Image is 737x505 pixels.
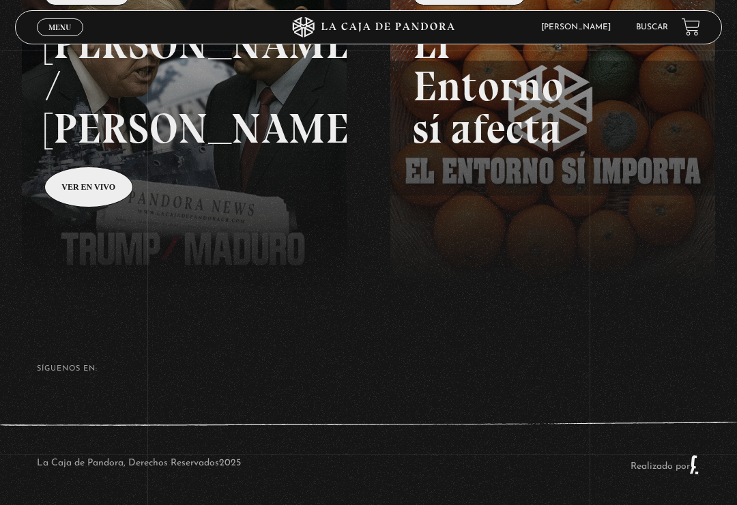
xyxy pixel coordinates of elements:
span: [PERSON_NAME] [534,23,624,31]
a: Buscar [636,23,668,31]
a: View your shopping cart [682,18,700,36]
h4: SÍguenos en: [37,365,700,373]
span: Cerrar [44,35,76,44]
a: Realizado por [631,461,700,472]
p: La Caja de Pandora, Derechos Reservados 2025 [37,454,241,475]
span: Menu [48,23,71,31]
